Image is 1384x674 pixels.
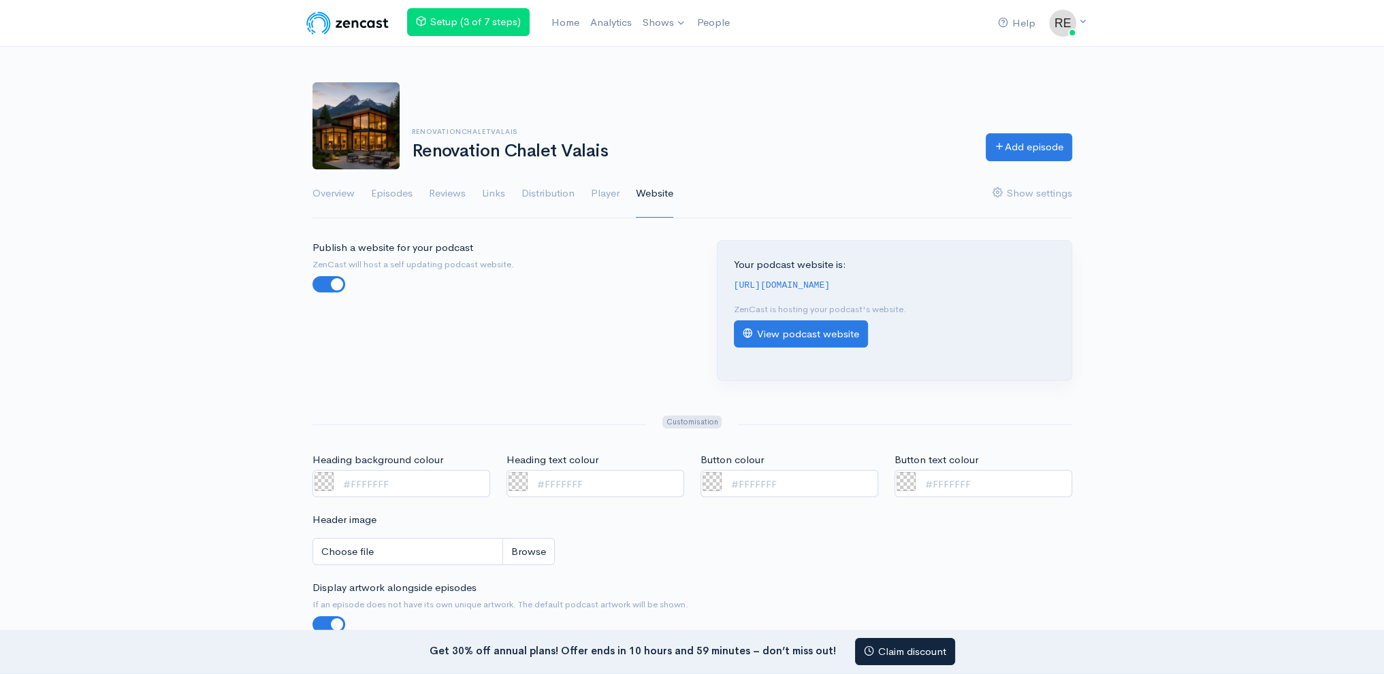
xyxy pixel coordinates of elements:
[662,416,722,428] span: Customisation
[734,257,1055,273] p: Your podcast website is:
[312,258,684,271] small: ZenCast will host a self updating podcast website.
[312,598,1072,611] small: If an episode does not have its own unique artwork. The default podcast artwork will be shown.
[312,452,443,468] label: Heading background colour
[895,470,1072,498] input: #FFFFFFF
[312,512,376,528] label: Header image
[546,8,585,37] a: Home
[701,452,764,468] label: Button colour
[734,280,831,290] code: [URL][DOMAIN_NAME]
[636,169,673,218] a: Website
[430,643,836,656] strong: Get 30% off annual plans! Offer ends in 10 hours and 59 minutes – don’t miss out!
[312,169,355,218] a: Overview
[993,169,1072,218] a: Show settings
[855,638,955,666] a: Claim discount
[312,470,490,498] input: #FFFFFFF
[407,8,530,36] a: Setup (3 of 7 steps)
[312,580,477,596] label: Display artwork alongside episodes
[591,169,619,218] a: Player
[521,169,575,218] a: Distribution
[304,10,391,37] img: ZenCast Logo
[312,240,473,256] label: Publish a website for your podcast
[734,320,868,348] a: View podcast website
[371,169,413,218] a: Episodes
[506,470,684,498] input: #FFFFFFF
[637,8,692,38] a: Shows
[734,303,1055,316] p: ZenCast is hosting your podcast's website.
[482,169,505,218] a: Links
[701,470,878,498] input: #FFFFFFF
[412,141,969,161] h1: Renovation Chalet Valais
[412,128,969,135] h6: renovationchaletvalais
[585,8,637,37] a: Analytics
[986,133,1072,161] a: Add episode
[993,9,1041,38] a: Help
[429,169,466,218] a: Reviews
[1049,10,1076,37] img: ...
[692,8,735,37] a: People
[506,452,598,468] label: Heading text colour
[895,452,978,468] label: Button text colour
